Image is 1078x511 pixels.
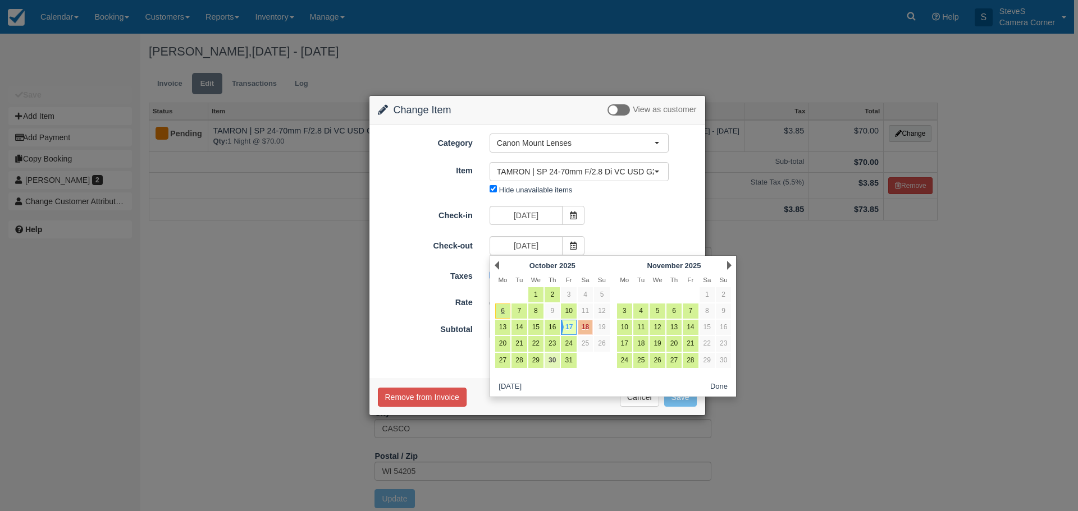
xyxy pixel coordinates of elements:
a: 9 [545,303,560,319]
a: 10 [561,303,576,319]
a: 30 [716,353,731,368]
a: 3 [561,287,576,302]
a: 23 [716,336,731,351]
a: 24 [617,353,632,368]
label: Category [369,133,481,149]
button: Remove from Invoice [378,388,467,407]
a: 28 [511,353,527,368]
a: 26 [650,353,665,368]
a: 11 [578,303,593,319]
a: 3 [617,303,632,319]
span: Monday [498,276,507,283]
a: 29 [528,353,543,368]
span: Wednesday [531,276,541,283]
a: 2 [545,287,560,302]
a: 23 [545,336,560,351]
a: 21 [683,336,698,351]
span: Thursday [670,276,678,283]
label: Rate [369,293,481,309]
a: Prev [495,261,499,270]
a: 22 [700,336,715,351]
a: 31 [561,353,576,368]
a: 25 [578,336,593,351]
a: 4 [633,303,648,319]
a: 14 [683,320,698,335]
a: 15 [700,320,715,335]
a: 29 [700,353,715,368]
span: Saturday [581,276,589,283]
label: Subtotal [369,320,481,335]
span: Wednesday [652,276,662,283]
a: 27 [666,353,682,368]
a: 25 [633,353,648,368]
a: 17 [561,320,576,335]
a: 13 [495,320,510,335]
a: 15 [528,320,543,335]
a: 14 [511,320,527,335]
a: 10 [617,320,632,335]
a: 4 [578,287,593,302]
span: Sunday [598,276,606,283]
a: 7 [511,303,527,319]
span: Monday [620,276,629,283]
a: 13 [666,320,682,335]
a: 6 [495,303,510,319]
a: 17 [617,336,632,351]
span: View as customer [633,105,696,114]
a: 12 [650,320,665,335]
span: 2025 [685,261,701,270]
span: Saturday [703,276,711,283]
button: Cancel [620,388,659,407]
a: 8 [528,303,543,319]
a: 7 [683,303,698,319]
a: 9 [716,303,731,319]
a: 26 [594,336,609,351]
a: 12 [594,303,609,319]
a: 5 [650,303,665,319]
a: 1 [528,287,543,302]
a: 2 [716,287,731,302]
a: 18 [633,336,648,351]
a: 11 [633,320,648,335]
span: Sunday [720,276,728,283]
div: 1 Night @ $70.00 [481,294,705,312]
span: Friday [687,276,693,283]
a: 20 [666,336,682,351]
a: 16 [716,320,731,335]
a: 1 [700,287,715,302]
span: Tuesday [637,276,645,283]
button: Canon Mount Lenses [490,133,669,153]
button: Done [706,380,732,394]
span: October [529,261,558,270]
a: 28 [683,353,698,368]
span: Canon Mount Lenses [497,137,654,149]
a: Next [727,261,732,270]
label: Check-out [369,236,481,252]
a: 22 [528,336,543,351]
a: 6 [666,303,682,319]
label: Taxes [369,266,481,282]
a: 30 [545,353,560,368]
label: Check-in [369,206,481,222]
a: 24 [561,336,576,351]
a: 21 [511,336,527,351]
a: 19 [650,336,665,351]
button: [DATE] [495,380,526,394]
span: Friday [566,276,572,283]
a: 20 [495,336,510,351]
label: Hide unavailable items [499,186,572,194]
a: 18 [578,320,593,335]
a: 16 [545,320,560,335]
span: November [647,261,683,270]
button: TAMRON | SP 24-70mm F/2.8 Di VC USD G2 Canon [490,162,669,181]
button: Save [664,388,697,407]
span: TAMRON | SP 24-70mm F/2.8 Di VC USD G2 Canon [497,166,654,177]
span: Thursday [549,276,556,283]
label: Item [369,161,481,177]
a: 5 [594,287,609,302]
a: 8 [700,303,715,319]
a: 19 [594,320,609,335]
span: Tuesday [515,276,523,283]
span: 2025 [559,261,575,270]
span: Change Item [394,104,451,116]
